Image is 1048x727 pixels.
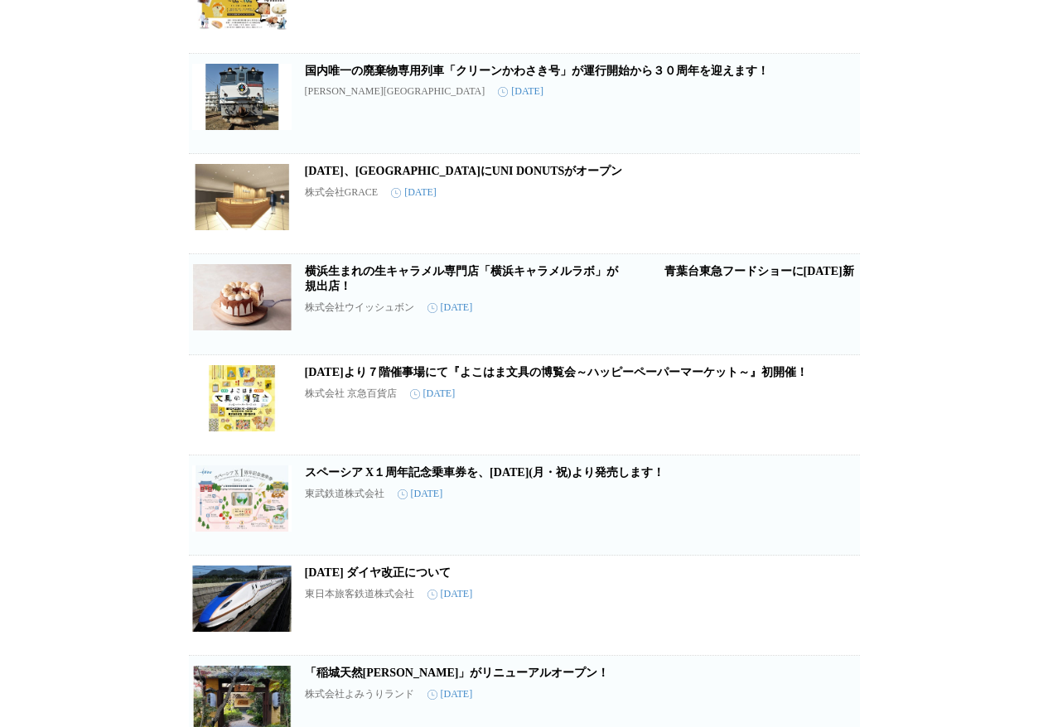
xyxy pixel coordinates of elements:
time: [DATE] [427,588,473,600]
a: 国内唯一の廃棄物専用列車「クリーンかわさき号」が運行開始から３０周年を迎えます！ [305,65,769,77]
time: [DATE] [427,688,473,701]
img: 横浜生まれの生キャラメル専門店「横浜キャラメルラボ」が 青葉台東急フードショーに10月1日(水)新規出店！ [192,264,292,330]
img: 10月1日、青葉台東急スクエアにUNI DONUTSがオープン [192,164,292,230]
a: スペーシア X１周年記念乗車券を、[DATE](月・祝)より発売します！ [305,466,664,479]
p: 東武鉄道株式会社 [305,487,384,501]
a: 「稲城天然[PERSON_NAME]」がリニューアルオープン！ [305,667,610,679]
img: 10月23日（木）より７階催事場にて『よこはま文具の博覧会～ハッピーペーパーマーケット～』初開催！ [192,365,292,431]
img: 2024年3月 ダイヤ改正について [192,566,292,632]
time: [DATE] [391,186,437,199]
p: 株式会社よみうりランド [305,687,414,701]
a: [DATE] ダイヤ改正について [305,566,452,579]
p: 東日本旅客鉄道株式会社 [305,587,414,601]
p: 株式会社ウイッシュボン [305,301,414,315]
a: [DATE]より７階催事場にて『よこはま文具の博覧会～ハッピーペーパーマーケット～』初開催！ [305,366,808,378]
p: [PERSON_NAME][GEOGRAPHIC_DATA] [305,85,485,98]
p: 株式会社GRACE [305,185,379,200]
a: [DATE]、[GEOGRAPHIC_DATA]にUNI DONUTSがオープン [305,165,623,177]
img: スペーシア X１周年記念乗車券を、７月１５日(月・祝)より発売します！ [192,465,292,532]
time: [DATE] [398,488,443,500]
time: [DATE] [498,85,543,98]
p: 株式会社 京急百貨店 [305,387,397,401]
time: [DATE] [427,301,473,314]
a: 横浜生まれの生キャラメル専門店「横浜キャラメルラボ」が 青葉台東急フードショーに[DATE]新規出店！ [305,265,854,292]
time: [DATE] [410,388,456,400]
img: 国内唯一の廃棄物専用列車「クリーンかわさき号」が運行開始から３０周年を迎えます！ [192,64,292,130]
